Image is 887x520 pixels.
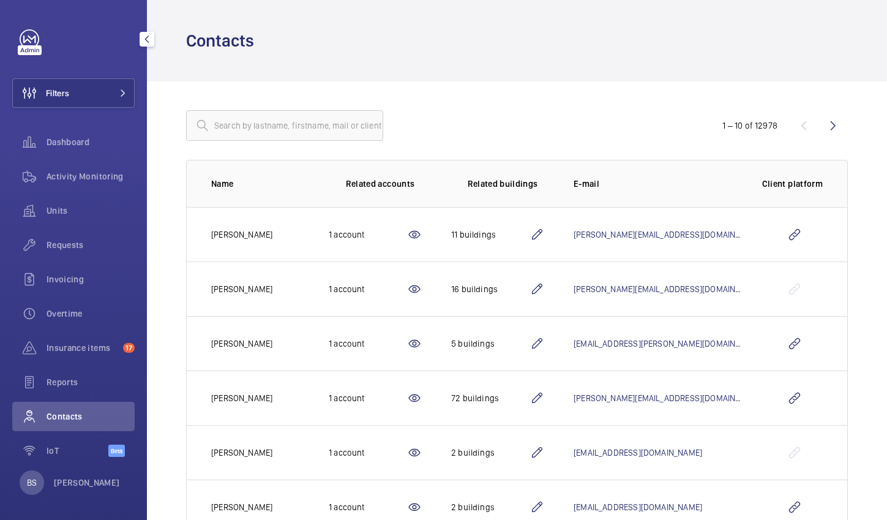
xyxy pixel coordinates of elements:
input: Search by lastname, firstname, mail or client [186,110,383,141]
p: Related buildings [468,178,538,190]
a: [PERSON_NAME][EMAIL_ADDRESS][DOMAIN_NAME] [574,284,763,294]
a: [EMAIL_ADDRESS][DOMAIN_NAME] [574,448,702,458]
div: 1 account [329,501,407,513]
span: Insurance items [47,342,118,354]
div: 1 account [329,392,407,404]
span: Beta [108,445,125,457]
p: [PERSON_NAME] [211,228,272,241]
span: Contacts [47,410,135,423]
p: E-mail [574,178,743,190]
div: 1 account [329,283,407,295]
p: Client platform [762,178,823,190]
div: 72 buildings [451,392,530,404]
span: IoT [47,445,108,457]
span: 17 [123,343,135,353]
p: [PERSON_NAME] [211,283,272,295]
div: 5 buildings [451,337,530,350]
a: [PERSON_NAME][EMAIL_ADDRESS][DOMAIN_NAME] [574,230,763,239]
span: Dashboard [47,136,135,148]
p: [PERSON_NAME] [211,337,272,350]
span: Reports [47,376,135,388]
span: Activity Monitoring [47,170,135,183]
p: Name [211,178,309,190]
span: Units [47,205,135,217]
a: [EMAIL_ADDRESS][PERSON_NAME][DOMAIN_NAME] [574,339,763,349]
span: Invoicing [47,273,135,285]
div: 2 buildings [451,447,530,459]
p: Related accounts [346,178,415,190]
span: Requests [47,239,135,251]
p: [PERSON_NAME] [211,447,272,459]
span: Overtime [47,307,135,320]
p: BS [27,477,37,489]
button: Filters [12,78,135,108]
h1: Contacts [186,29,261,52]
div: 16 buildings [451,283,530,295]
p: [PERSON_NAME] [211,392,272,404]
div: 1 account [329,228,407,241]
span: Filters [46,87,69,99]
a: [PERSON_NAME][EMAIL_ADDRESS][DOMAIN_NAME] [574,393,763,403]
div: 1 account [329,337,407,350]
div: 1 – 10 of 12978 [722,119,777,132]
div: 11 buildings [451,228,530,241]
p: [PERSON_NAME] [211,501,272,513]
div: 2 buildings [451,501,530,513]
div: 1 account [329,447,407,459]
p: [PERSON_NAME] [54,477,120,489]
a: [EMAIL_ADDRESS][DOMAIN_NAME] [574,502,702,512]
